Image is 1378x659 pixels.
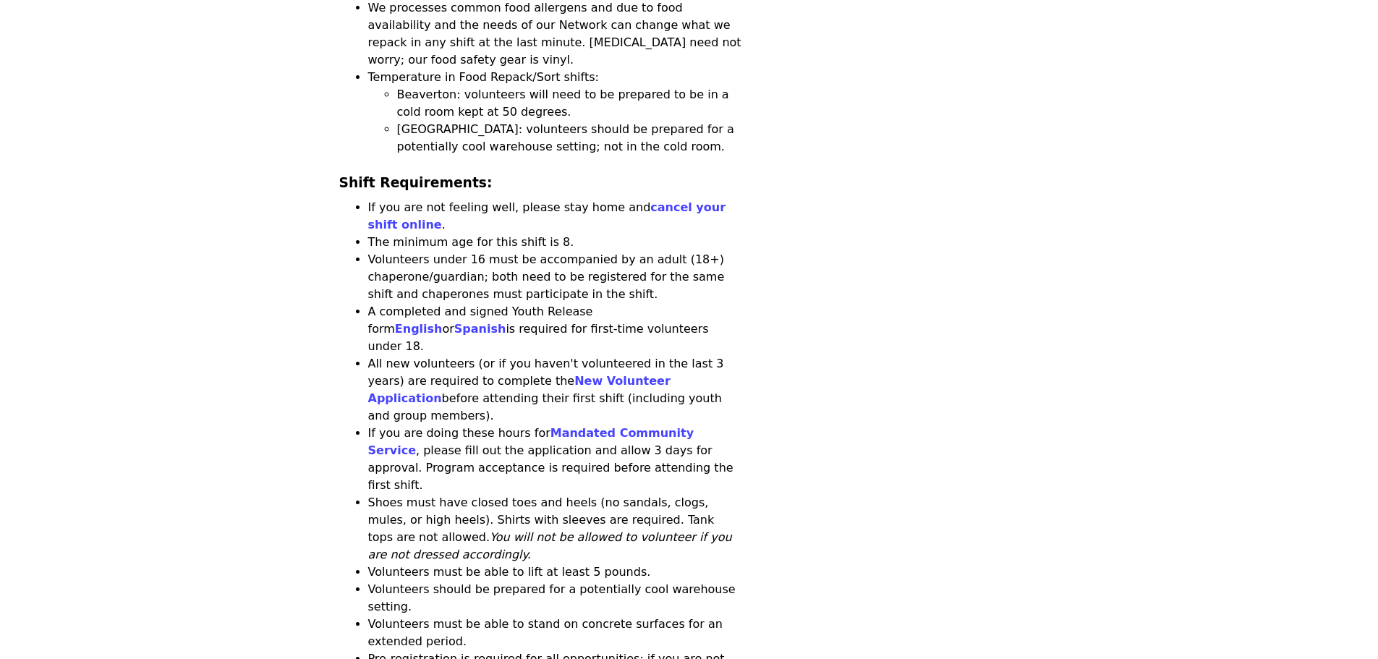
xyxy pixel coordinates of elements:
[397,121,742,156] li: [GEOGRAPHIC_DATA]: volunteers should be prepared for a potentially cool warehouse setting; not in...
[368,251,742,303] li: Volunteers under 16 must be accompanied by an adult (18+) chaperone/guardian; both need to be reg...
[368,581,742,616] li: Volunteers should be prepared for a potentially cool warehouse setting.
[368,374,671,405] a: New Volunteer Application
[368,425,742,494] li: If you are doing these hours for , please fill out the application and allow 3 days for approval....
[368,200,726,231] a: cancel your shift online
[368,530,732,561] em: You will not be allowed to volunteer if you are not dressed accordingly.
[368,303,742,355] li: A completed and signed Youth Release form or is required for first-time volunteers under 18.
[368,234,742,251] li: The minimum age for this shift is 8.
[339,175,493,190] strong: Shift Requirements:
[395,322,443,336] a: English
[397,86,742,121] li: Beaverton: volunteers will need to be prepared to be in a cold room kept at 50 degrees.
[368,199,742,234] li: If you are not feeling well, please stay home and .
[368,616,742,650] li: Volunteers must be able to stand on concrete surfaces for an extended period.
[368,564,742,581] li: Volunteers must be able to lift at least 5 pounds.
[368,355,742,425] li: All new volunteers (or if you haven't volunteered in the last 3 years) are required to complete t...
[454,322,506,336] a: Spanish
[368,69,742,156] li: Temperature in Food Repack/Sort shifts:
[368,426,694,457] a: Mandated Community Service
[368,494,742,564] li: Shoes must have closed toes and heels (no sandals, clogs, mules, or high heels). Shirts with slee...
